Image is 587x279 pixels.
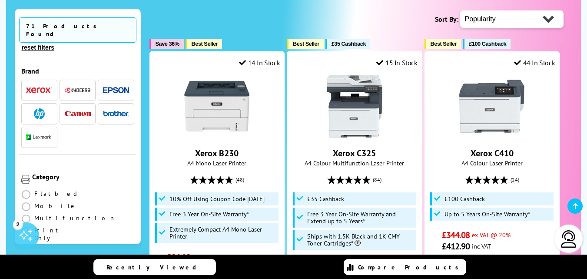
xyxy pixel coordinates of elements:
[103,87,129,94] img: Epson
[13,219,23,229] div: 2
[65,111,91,117] img: Canon
[560,230,577,248] img: user-headset-light.svg
[34,108,45,119] img: HP
[184,74,249,139] img: Xerox B230
[154,159,280,167] span: A4 Mono Laser Printer
[149,39,184,49] button: Save 36%
[332,40,366,47] span: £35 Cashback
[358,263,463,271] span: Compare Products
[514,58,555,67] div: 44 In Stock
[21,175,30,184] img: Category
[23,84,55,96] button: Xerox
[106,263,205,271] span: Recently Viewed
[322,74,387,139] img: Xerox C325
[169,211,249,218] span: Free 3 Year On-Site Warranty*
[32,172,134,181] div: Category
[435,15,458,24] span: Sort By:
[65,87,91,94] img: Kyocera
[511,171,519,188] span: (24)
[307,211,414,225] span: Free 3 Year On-Site Warranty and Extend up to 5 Years*
[424,39,461,49] button: Best Seller
[26,87,52,94] img: Xerox
[34,214,116,222] span: Multifunction
[333,148,376,159] a: Xerox C325
[429,159,555,167] span: A4 Colour Laser Printer
[26,135,52,140] img: Lexmark
[444,211,530,218] span: Up to 5 Years On-Site Warranty*
[93,259,216,275] a: Recently Viewed
[23,131,55,143] button: Lexmark
[192,253,231,261] span: ex VAT @ 20%
[100,84,132,96] button: Epson
[166,252,190,263] span: £84.08
[373,171,381,188] span: (84)
[103,111,129,117] img: Brother
[325,39,370,49] button: £35 Cashback
[459,132,524,141] a: Xerox C410
[459,74,524,139] img: Xerox C410
[19,17,136,43] span: 71 Products Found
[322,132,387,141] a: Xerox C325
[344,259,466,275] a: Compare Products
[444,195,485,202] span: £100 Cashback
[186,39,222,49] button: Best Seller
[431,40,457,47] span: Best Seller
[442,241,470,252] span: £412.90
[307,195,344,202] span: £35 Cashback
[34,226,78,242] span: Print Only
[169,195,265,202] span: 10% Off Using Coupon Code [DATE]
[469,40,506,47] span: £100 Cashback
[62,84,93,96] button: Kyocera
[292,159,418,167] span: A4 Colour Multifunction Laser Printer
[23,108,55,120] button: HP
[34,190,80,198] span: Flatbed
[34,202,77,210] span: Mobile
[19,44,57,51] button: reset filters
[239,58,280,67] div: 14 In Stock
[472,231,511,239] span: ex VAT @ 20%
[293,40,319,47] span: Best Seller
[184,132,249,141] a: Xerox B230
[235,171,244,188] span: (48)
[463,39,511,49] button: £100 Cashback
[307,233,414,247] span: Ships with 1.5K Black and 1K CMY Toner Cartridges*
[62,108,93,120] button: Canon
[195,148,239,159] a: Xerox B230
[472,242,491,250] span: inc VAT
[287,39,324,49] button: Best Seller
[156,40,179,47] span: Save 36%
[169,226,276,240] span: Extremely Compact A4 Mono Laser Printer
[21,67,134,75] div: Brand
[100,108,132,120] button: Brother
[471,148,514,159] a: Xerox C410
[376,58,417,67] div: 15 In Stock
[192,40,218,47] span: Best Seller
[442,229,470,241] span: £344.08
